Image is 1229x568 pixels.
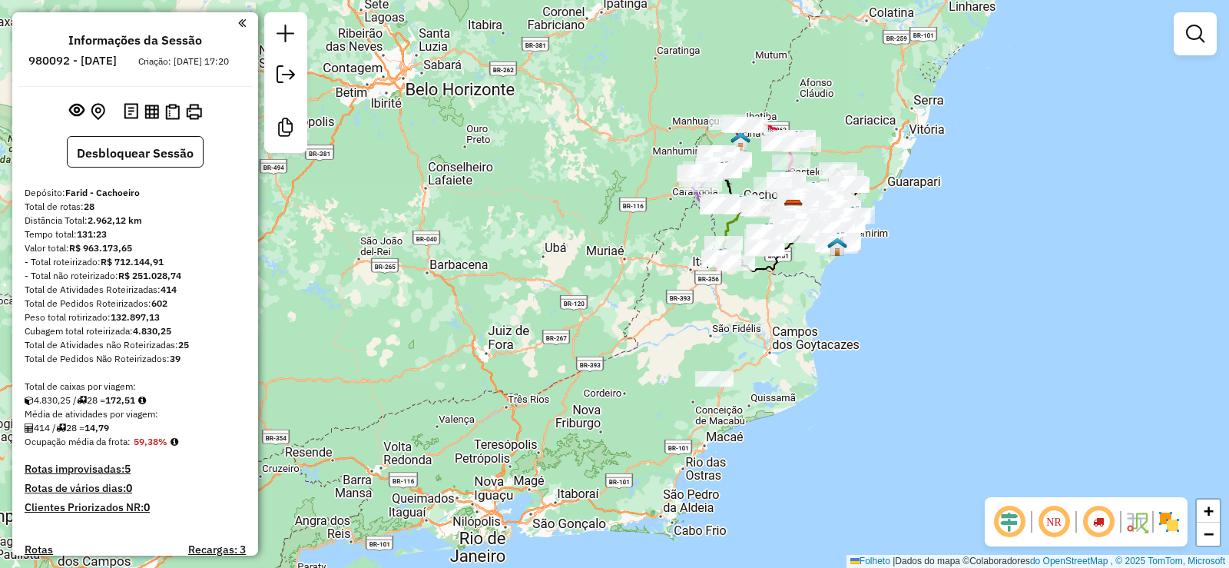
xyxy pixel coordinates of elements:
[118,270,181,281] font: R$ 251.028,74
[1030,556,1225,566] a: do OpenStreetMap , © 2025 TomTom, Microsoft
[133,325,171,337] font: 4.830,25
[138,55,229,67] font: Criação: [DATE] 17:20
[1180,18,1211,49] a: Filtros de exibição
[178,339,189,350] font: 25
[77,228,107,240] font: 131:23
[704,236,743,251] div: Atividade não roteirizada - SUPERM DO POVO
[783,199,803,219] img: Farid - Cachoeiro
[138,396,146,405] i: Meta Caixas/viagem: 1,00 Diferença: 171,51
[124,462,131,476] font: 5
[1035,503,1072,540] span: Ocultar NR
[895,556,969,566] font: Dados do mapa ©
[25,284,161,295] font: Total de Atividades Roteirizadas:
[701,198,739,214] div: Atividade não roteirizada - MARCOS SOUZA
[77,145,194,161] font: Desbloquear Sessão
[25,481,126,495] font: Rotas de vários dias:
[88,214,142,226] font: 2.962,12 km
[126,481,132,495] font: 0
[66,422,84,433] font: 28 =
[141,101,162,121] button: Visualizar relatório de Roteirização
[170,353,181,364] font: 39
[701,194,739,209] div: Atividade não roteirizada - LANCHONETE DO BONITO
[111,311,160,323] font: 132.897,13
[144,500,150,514] font: 0
[730,131,750,151] img: Iuna
[25,201,84,212] font: Total de rotas:
[754,177,792,192] div: Atividade não roteirizada - BAR ARAPOCA
[69,242,132,254] font: R$ 963.173,65
[1125,510,1149,534] img: Fluxo de ruas
[702,197,740,212] div: Atividade não roteirizada - SANDRA LUCIA
[162,101,183,123] button: Visualizar Romaneio
[188,543,246,556] font: Recargas: 3
[171,437,178,447] em: Média calculada utilizando a maior ocupação (%Peso ou%Cubagem) de cada rota da sessão. Rotas cros...
[25,436,131,447] font: Ocupação média da frota:
[969,556,1030,566] font: Colaboradores
[25,228,77,240] font: Tempo total:
[66,99,88,124] button: Exibir sessão original
[270,112,301,147] a: Criar modelo
[893,556,895,566] font: |
[827,218,865,233] div: Atividade não roteirizada - DIST MERCADO 028
[25,424,34,433] i: Total de Atividades
[821,221,860,236] div: Atividade não roteirizada - LEO E SU DIST
[25,187,65,198] font: Depósito:
[25,270,118,281] font: - Total não roteirizado:
[34,422,56,433] font: 414 /
[827,237,847,257] img: Marataízes
[134,436,167,447] font: 59,38%
[28,53,117,68] font: 980092 - [DATE]
[25,500,144,514] font: Clientes Priorizados NR:
[25,214,88,226] font: Distância Total:
[701,198,739,213] div: Atividade não roteirizada - BAR DA DRI
[25,242,69,254] font: Valor total:
[56,424,66,433] i: Total de rotas
[860,556,890,566] font: Folheto
[84,422,109,433] font: 14,79
[1204,524,1214,543] font: −
[827,218,866,233] div: Atividade não roteirizada - DECKS BAR E RESTAURA
[25,408,158,420] font: Média de atividades por viagem:
[65,187,140,198] font: Farid - Cachoeiro
[712,161,732,181] img: Ibitirama
[803,181,823,201] img: Vargem Alta
[817,222,855,237] div: Atividade não roteirizada - WISNE COSTA DE JESUS
[700,199,738,214] div: Atividade não roteirizada - REST NO TOPO
[695,371,734,387] div: Atividade não roteirizada - FILIAL NOVA RIO
[151,297,167,309] font: 602
[101,256,164,267] font: R$ 712.144,91
[25,380,136,392] font: Total de caixas por viagem:
[238,14,246,32] a: Clique aqui para minimizar o painel
[25,339,178,350] font: Total de Atividades não Roteirizadas:
[843,205,863,225] img: Piúma
[25,543,53,556] a: Rotas
[850,556,890,566] a: Folheto
[1197,500,1220,523] a: Ampliar
[991,503,1028,540] span: Deslocamento ocular
[25,462,124,476] font: Rotas improvisadas:
[88,100,108,124] button: Centralizar mapa no depósito ou ponto de apoio
[25,543,53,556] font: Rotas
[711,247,730,267] img: Bom Jesus do Norte
[84,201,94,212] font: 28
[730,194,750,214] img: Alegre
[1197,523,1220,546] a: Diminuir o zoom
[25,311,111,323] font: Peso total rotirizado:
[25,353,170,364] font: Total de Pedidos Não Roteirizados:
[68,32,202,48] font: Informações da Sessão
[121,100,141,124] button: Logs de desbloqueio de sessão
[25,396,34,405] i: Cubagem total roteirizada
[25,325,133,337] font: Cubagem total roteirizada:
[828,231,848,251] img: Itapemirim
[777,170,797,190] img: Castelo
[161,284,177,295] font: 414
[701,198,740,213] div: Atividade não roteirizada - BOMBOCADOS
[105,394,135,406] font: 172,51
[183,101,205,123] button: Imprimir Rotas
[34,394,77,406] font: 4.830,25 /
[25,297,151,309] font: Total de Pedidos Roteirizados:
[25,256,101,267] font: - Total roteirizado:
[77,396,87,405] i: Total de rotas
[757,222,777,242] img: Muqui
